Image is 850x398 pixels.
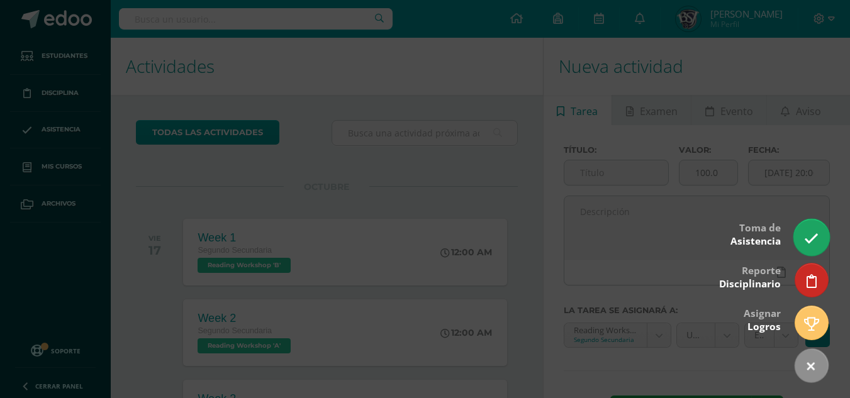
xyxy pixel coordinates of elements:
[719,277,781,290] span: Disciplinario
[744,299,781,340] div: Asignar
[719,256,781,297] div: Reporte
[747,320,781,333] span: Logros
[730,213,781,254] div: Toma de
[730,235,781,248] span: Asistencia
